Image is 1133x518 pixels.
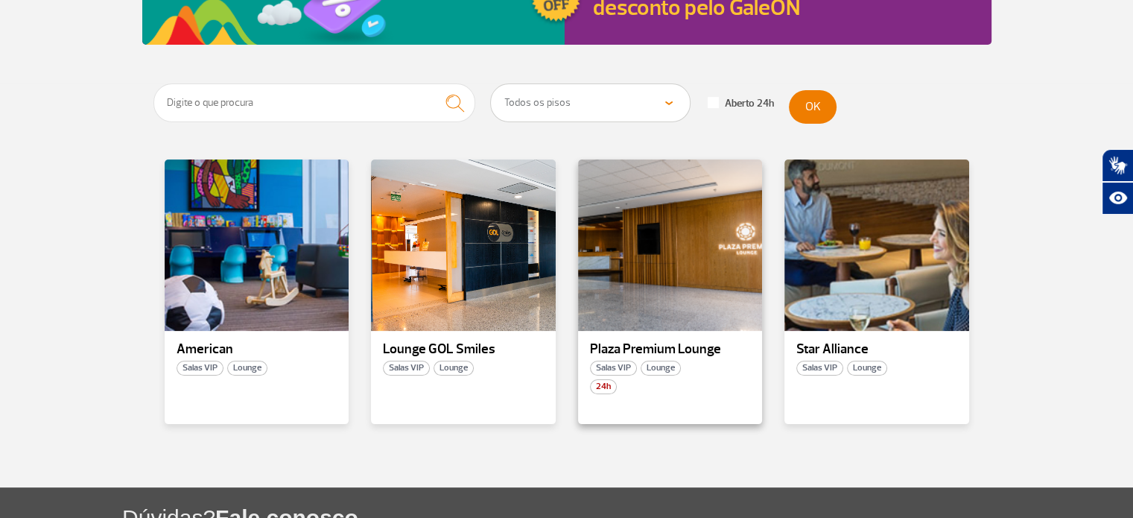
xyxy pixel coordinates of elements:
span: Lounge [641,361,681,376]
p: Lounge GOL Smiles [383,342,544,357]
span: 24h [590,379,617,394]
span: Salas VIP [796,361,843,376]
span: Lounge [227,361,267,376]
span: Lounge [847,361,887,376]
div: Plugin de acessibilidade da Hand Talk. [1102,149,1133,215]
button: Abrir recursos assistivos. [1102,182,1133,215]
span: Salas VIP [590,361,637,376]
span: Salas VIP [177,361,223,376]
button: Abrir tradutor de língua de sinais. [1102,149,1133,182]
button: OK [789,90,837,124]
p: Plaza Premium Lounge [590,342,751,357]
p: American [177,342,337,357]
p: Star Alliance [796,342,957,357]
span: Lounge [434,361,474,376]
label: Aberto 24h [708,97,774,110]
input: Digite o que procura [153,83,476,122]
span: Salas VIP [383,361,430,376]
